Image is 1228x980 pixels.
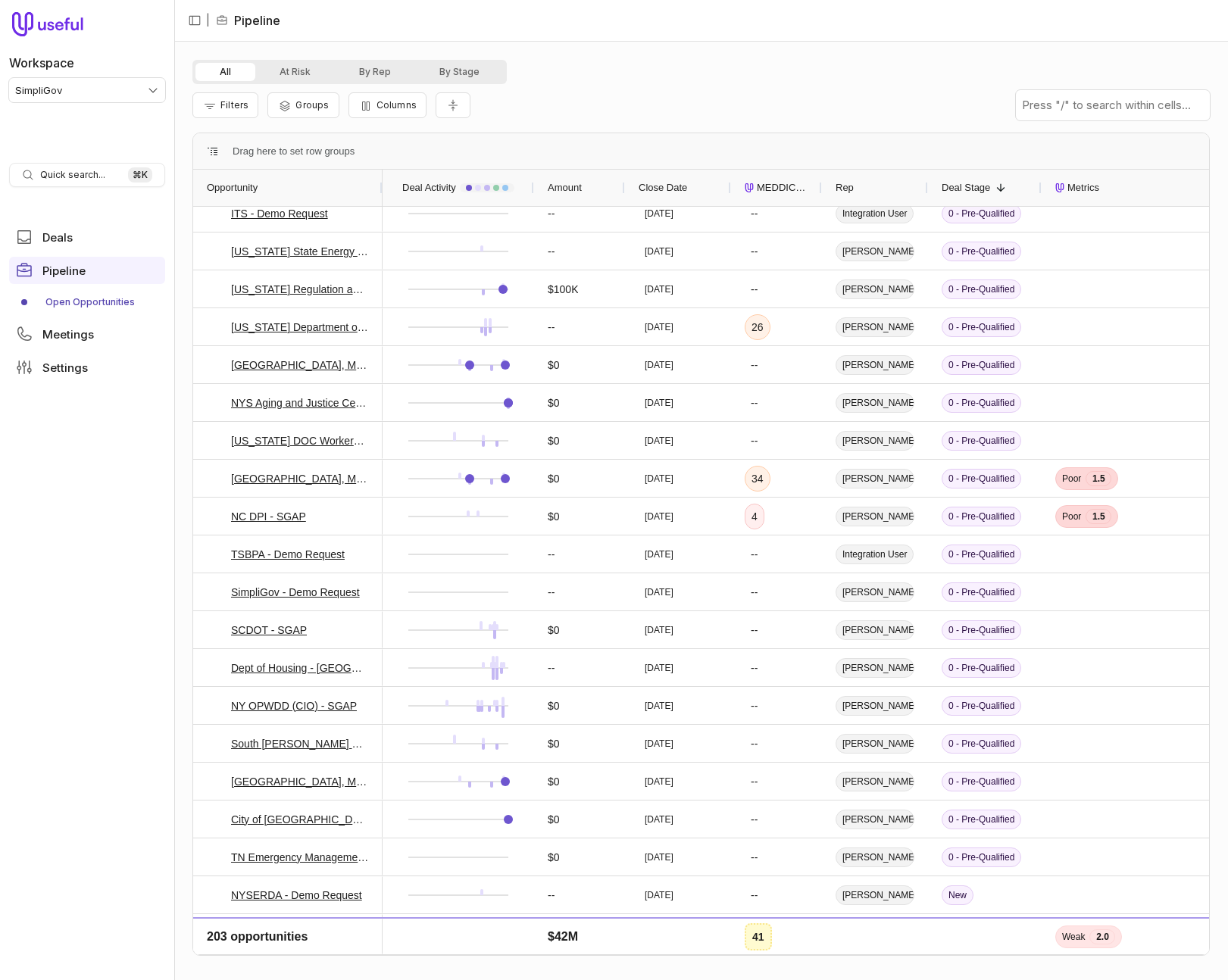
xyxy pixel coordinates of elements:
[9,354,165,381] a: Settings
[9,320,165,348] a: Meetings
[548,583,555,601] div: --
[942,620,1021,640] span: 0 - Pre-Qualified
[9,290,165,314] a: Open Opportunities
[836,393,914,413] span: [PERSON_NAME]
[942,393,1021,413] span: 0 - Pre-Qualified
[231,280,369,298] a: [US_STATE] Regulation and Licensing Department - SGAP
[645,283,673,295] time: [DATE]
[548,659,555,677] div: --
[942,179,990,197] span: Deal Stage
[836,620,914,640] span: [PERSON_NAME]
[942,469,1021,488] span: 0 - Pre-Qualified
[836,582,914,602] span: [PERSON_NAME]
[231,204,328,223] a: ITS - Demo Request
[751,356,758,374] div: --
[645,586,673,598] time: [DATE]
[836,317,914,337] span: [PERSON_NAME]
[942,545,1021,564] span: 0 - Pre-Qualified
[231,242,369,261] a: [US_STATE] State Energy Research & Development Authority (NYSERDA) - Demo Request
[183,9,206,32] button: Collapse sidebar
[231,659,369,677] a: Dept of Housing - [GEOGRAPHIC_DATA]
[548,204,555,223] div: --
[436,92,470,119] button: Collapse all rows
[42,362,88,373] span: Settings
[548,848,560,866] div: $0
[942,317,1021,337] span: 0 - Pre-Qualified
[836,923,914,943] span: Integration User
[745,170,808,206] div: MEDDICC Score
[645,624,673,636] time: [DATE]
[751,280,758,298] div: --
[128,167,152,183] kbd: ⌘ K
[231,886,362,904] a: NYSERDA - Demo Request
[548,470,560,488] div: $0
[751,735,758,753] div: --
[942,658,1021,678] span: 0 - Pre-Qualified
[415,63,504,81] button: By Stage
[377,99,417,111] span: Columns
[548,280,578,298] div: $100K
[42,329,94,340] span: Meetings
[548,697,560,715] div: $0
[836,507,914,526] span: [PERSON_NAME]
[645,208,673,220] time: [DATE]
[751,659,758,677] div: --
[548,179,582,197] span: Amount
[645,359,673,371] time: [DATE]
[645,548,673,560] time: [DATE]
[942,734,1021,754] span: 0 - Pre-Qualified
[548,318,555,336] div: --
[548,507,560,526] div: $0
[9,257,165,284] a: Pipeline
[548,772,560,791] div: $0
[42,265,86,276] span: Pipeline
[548,356,560,374] div: $0
[9,223,165,251] a: Deals
[548,242,555,261] div: --
[836,772,914,791] span: [PERSON_NAME]
[402,179,456,197] span: Deal Activity
[942,923,973,943] span: New
[836,734,914,754] span: [PERSON_NAME]
[548,810,560,829] div: $0
[942,431,1021,451] span: 0 - Pre-Qualified
[231,583,360,601] a: SimpliGov - Demo Request
[548,621,560,639] div: $0
[295,99,329,111] span: Groups
[751,507,758,526] div: 4
[836,885,914,905] span: [PERSON_NAME]
[645,700,673,712] time: [DATE]
[9,54,74,72] label: Workspace
[836,696,914,716] span: [PERSON_NAME]
[942,772,1021,791] span: 0 - Pre-Qualified
[645,397,673,409] time: [DATE]
[1062,473,1081,485] span: Poor
[231,772,369,791] a: [GEOGRAPHIC_DATA], MD - SGAP ([PERSON_NAME])
[942,582,1021,602] span: 0 - Pre-Qualified
[942,204,1021,223] span: 0 - Pre-Qualified
[195,63,255,81] button: All
[267,92,339,118] button: Group Pipeline
[836,242,914,261] span: [PERSON_NAME]
[231,924,369,942] a: [US_STATE] State ITS - Demo Request
[836,279,914,299] span: [PERSON_NAME]
[1086,509,1111,524] span: 1.5
[231,470,369,488] a: [GEOGRAPHIC_DATA], MD Veteran Affairs- SGAP
[645,776,673,788] time: [DATE]
[836,204,914,223] span: Integration User
[942,279,1021,299] span: 0 - Pre-Qualified
[9,290,165,314] div: Pipeline submenu
[645,662,673,674] time: [DATE]
[751,394,758,412] div: --
[216,11,280,30] li: Pipeline
[207,179,258,197] span: Opportunity
[231,697,357,715] a: NY OPWDD (CIO) - SGAP
[836,847,914,867] span: [PERSON_NAME]
[233,142,355,161] div: Row Groups
[645,927,673,939] time: [DATE]
[645,245,673,257] time: [DATE]
[42,232,73,243] span: Deals
[645,435,673,447] time: [DATE]
[206,11,210,30] span: |
[231,545,345,563] a: TSBPA - Demo Request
